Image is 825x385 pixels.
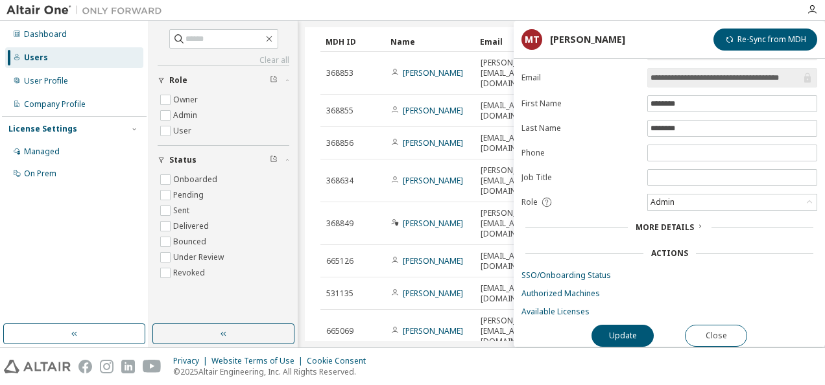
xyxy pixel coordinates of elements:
span: [EMAIL_ADDRESS][DOMAIN_NAME] [481,133,546,154]
div: Managed [24,146,60,157]
img: altair_logo.svg [4,360,71,373]
a: [PERSON_NAME] [403,325,463,336]
label: Phone [521,148,640,158]
label: Revoked [173,265,208,281]
img: Altair One [6,4,169,17]
a: [PERSON_NAME] [403,175,463,186]
a: [PERSON_NAME] [403,137,463,148]
a: [PERSON_NAME] [403,255,463,266]
label: Sent [173,203,192,218]
button: Close [685,325,747,347]
div: License Settings [8,124,77,134]
a: [PERSON_NAME] [403,288,463,299]
span: [PERSON_NAME][EMAIL_ADDRESS][DOMAIN_NAME] [481,165,546,196]
div: Admin [648,194,817,210]
span: Role [521,197,538,207]
label: Under Review [173,250,226,265]
span: 665069 [326,326,353,336]
div: Name [390,31,470,52]
label: Delivered [173,218,211,234]
span: [PERSON_NAME][EMAIL_ADDRESS][DOMAIN_NAME] [481,316,546,347]
label: Onboarded [173,172,220,187]
span: [PERSON_NAME][EMAIL_ADDRESS][DOMAIN_NAME] [481,208,546,239]
span: 368856 [326,138,353,148]
a: Authorized Machines [521,288,817,299]
div: MT [521,29,542,50]
span: 531135 [326,288,353,299]
span: Clear filter [270,75,278,86]
span: [EMAIL_ADDRESS][DOMAIN_NAME] [481,283,546,304]
span: [EMAIL_ADDRESS][DOMAIN_NAME] [481,251,546,272]
a: SSO/Onboarding Status [521,270,817,281]
div: Dashboard [24,29,67,40]
div: Company Profile [24,99,86,110]
img: youtube.svg [143,360,161,373]
button: Status [158,146,289,174]
span: 368634 [326,176,353,186]
label: Last Name [521,123,640,134]
span: [EMAIL_ADDRESS][DOMAIN_NAME] [481,100,546,121]
img: linkedin.svg [121,360,135,373]
span: [PERSON_NAME][EMAIL_ADDRESS][DOMAIN_NAME] [481,58,546,89]
div: Users [24,52,48,63]
div: Admin [649,195,676,209]
div: Actions [651,248,688,259]
button: Role [158,66,289,95]
img: facebook.svg [78,360,92,373]
label: Admin [173,108,200,123]
label: Job Title [521,172,640,183]
span: Role [169,75,187,86]
span: Clear filter [270,155,278,165]
a: Clear all [158,55,289,65]
div: User Profile [24,76,68,86]
span: 368853 [326,68,353,78]
span: 665126 [326,256,353,266]
span: Status [169,155,197,165]
div: MDH ID [326,31,380,52]
label: Bounced [173,234,209,250]
div: [PERSON_NAME] [550,34,625,45]
label: Owner [173,92,200,108]
div: On Prem [24,169,56,179]
span: 368855 [326,106,353,116]
a: [PERSON_NAME] [403,105,463,116]
div: Cookie Consent [307,356,374,366]
div: Email [480,31,534,52]
span: More Details [636,222,694,233]
img: instagram.svg [100,360,114,373]
div: Privacy [173,356,211,366]
button: Update [592,325,654,347]
a: Available Licenses [521,307,817,317]
a: [PERSON_NAME] [403,67,463,78]
label: Pending [173,187,206,203]
a: [PERSON_NAME] [403,218,463,229]
div: Website Terms of Use [211,356,307,366]
span: 368849 [326,218,353,229]
button: Re-Sync from MDH [713,29,817,51]
label: Email [521,73,640,83]
label: User [173,123,194,139]
p: © 2025 Altair Engineering, Inc. All Rights Reserved. [173,366,374,377]
label: First Name [521,99,640,109]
